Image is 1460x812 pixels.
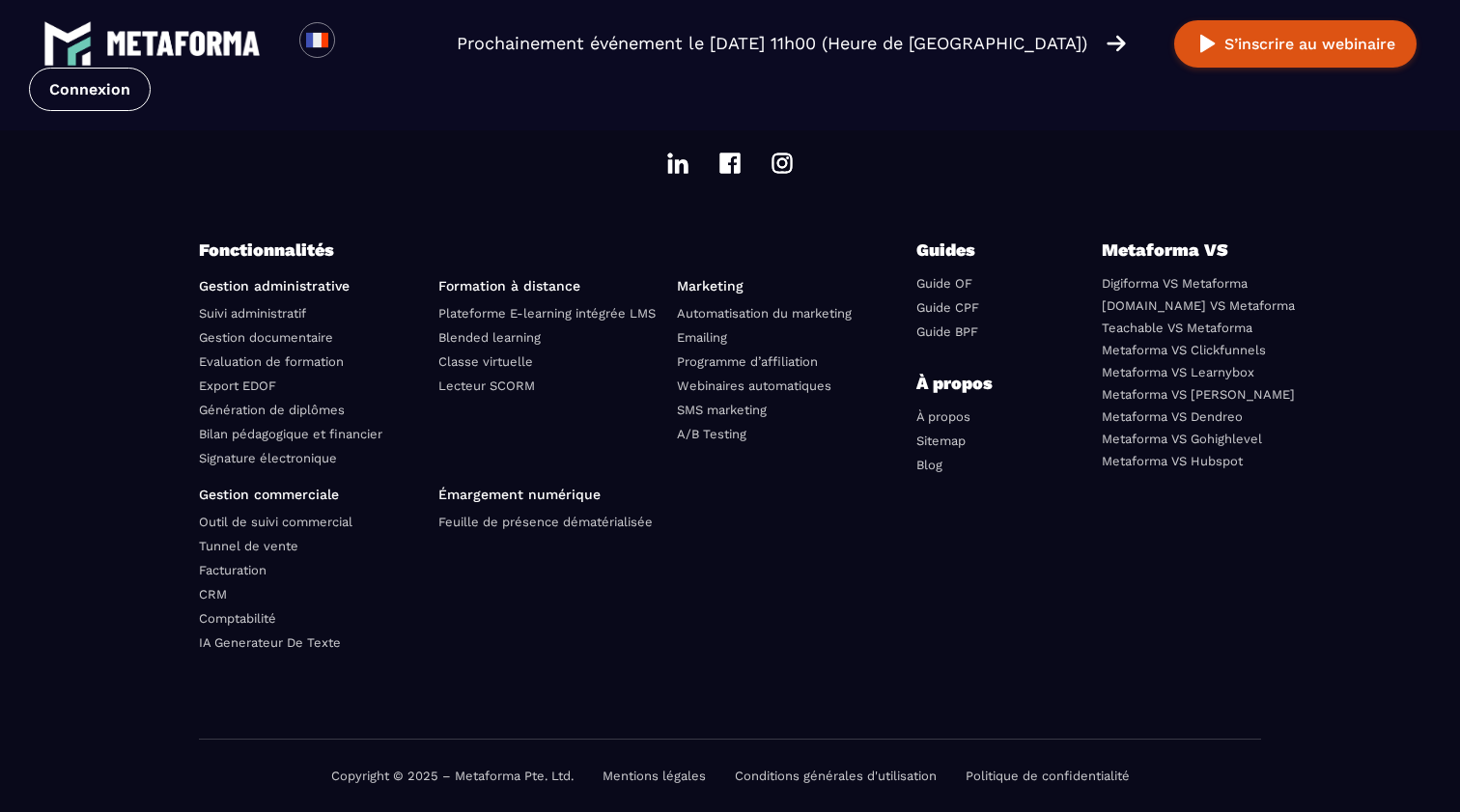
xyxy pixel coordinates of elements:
[199,354,344,369] a: Evaluation de formation
[1102,454,1243,468] a: Metaforma VS Hubspot
[199,403,345,417] a: Génération de diplômes
[1102,298,1295,313] a: [DOMAIN_NAME] VS Metaforma
[677,330,727,345] a: Emailing
[331,769,574,783] p: Copyright © 2025 – Metaforma Pte. Ltd.
[199,611,276,626] a: Comptabilité
[438,306,656,321] a: Plateforme E-learning intégrée LMS
[677,427,746,441] a: A/B Testing
[199,278,424,294] p: Gestion administrative
[199,306,306,321] a: Suivi administratif
[335,22,382,65] div: Search for option
[199,635,341,650] a: IA Generateur De Texte
[677,306,852,321] a: Automatisation du marketing
[677,403,767,417] a: SMS marketing
[43,19,92,68] img: logo
[438,354,533,369] a: Classe virtuelle
[1102,409,1243,424] a: Metaforma VS Dendreo
[771,152,794,175] img: instagram
[1102,387,1295,402] a: Metaforma VS [PERSON_NAME]
[199,427,382,441] a: Bilan pédagogique et financier
[916,409,970,424] a: À propos
[199,330,333,345] a: Gestion documentaire
[1102,276,1248,291] a: Digiforma VS Metaforma
[916,324,978,339] a: Guide BPF
[1102,343,1266,357] a: Metaforma VS Clickfunnels
[199,515,352,529] a: Outil de suivi commercial
[199,587,227,602] a: CRM
[305,28,329,52] img: fr
[199,451,337,465] a: Signature électronique
[1107,33,1126,54] img: arrow-right
[677,354,818,369] a: Programme d’affiliation
[916,237,1032,264] p: Guides
[199,487,424,502] p: Gestion commerciale
[916,434,966,448] a: Sitemap
[29,68,151,111] a: Connexion
[718,152,742,175] img: facebook
[438,487,663,502] p: Émargement numérique
[966,769,1130,783] a: Politique de confidentialité
[677,278,902,294] p: Marketing
[1195,32,1220,56] img: play
[199,378,276,393] a: Export EDOF
[438,378,535,393] a: Lecteur SCORM
[438,515,653,529] a: Feuille de présence dématérialisée
[916,370,1032,397] p: À propos
[916,300,979,315] a: Guide CPF
[666,152,689,175] img: linkedin
[677,378,831,393] a: Webinaires automatiques
[438,330,541,345] a: Blended learning
[1174,20,1417,68] button: S’inscrire au webinaire
[438,278,663,294] p: Formation à distance
[457,30,1087,57] p: Prochainement événement le [DATE] 11h00 (Heure de [GEOGRAPHIC_DATA])
[351,32,366,55] input: Search for option
[199,563,267,577] a: Facturation
[199,539,298,553] a: Tunnel de vente
[735,769,937,783] a: Conditions générales d'utilisation
[603,769,706,783] a: Mentions légales
[916,276,972,291] a: Guide OF
[1102,237,1261,264] p: Metaforma VS
[916,458,942,472] a: Blog
[1102,365,1254,379] a: Metaforma VS Learnybox
[1102,432,1262,446] a: Metaforma VS Gohighlevel
[199,237,916,264] p: Fonctionnalités
[1102,321,1252,335] a: Teachable VS Metaforma
[106,31,261,56] img: logo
